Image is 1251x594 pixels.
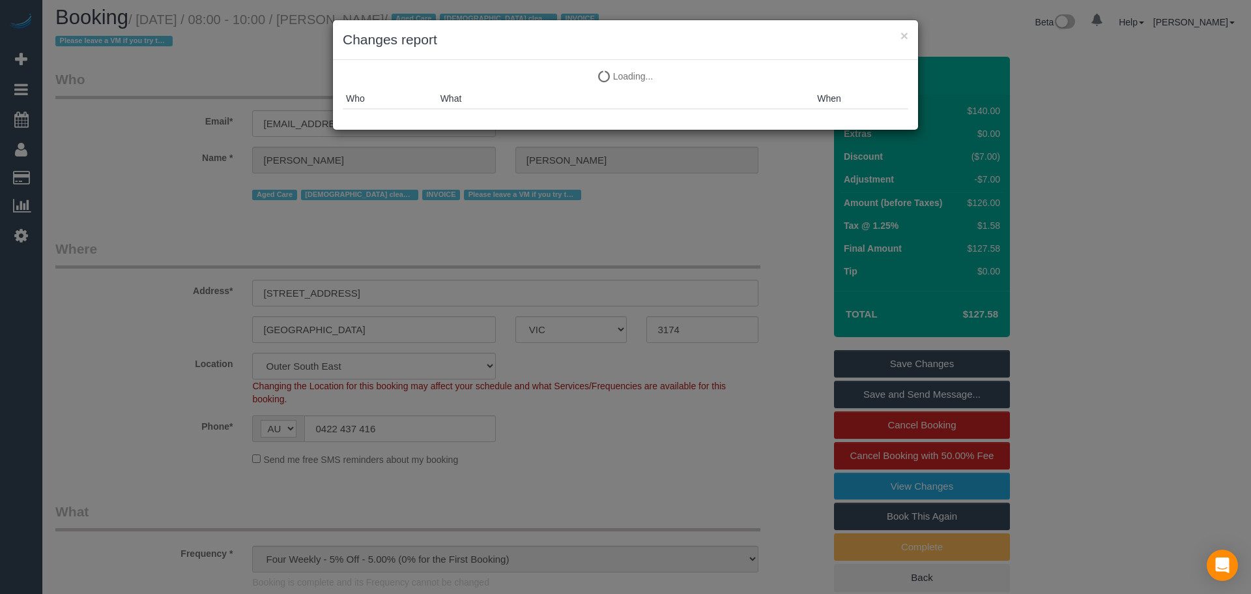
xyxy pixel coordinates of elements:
[343,89,437,109] th: Who
[437,89,814,109] th: What
[1207,550,1238,581] div: Open Intercom Messenger
[814,89,908,109] th: When
[343,30,908,50] h3: Changes report
[900,29,908,42] button: ×
[343,70,908,83] p: Loading...
[333,20,918,130] sui-modal: Changes report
